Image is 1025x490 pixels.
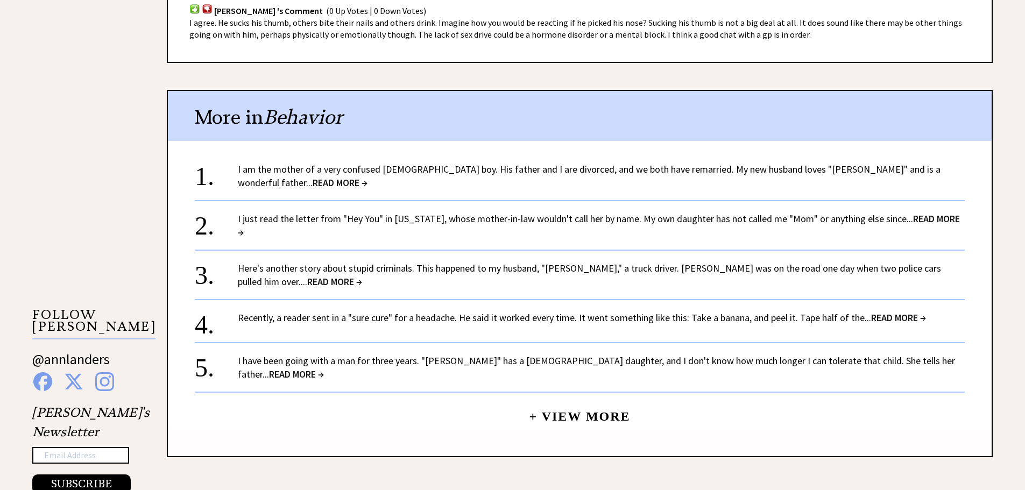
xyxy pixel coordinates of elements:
[195,212,238,232] div: 2.
[33,372,52,391] img: facebook%20blue.png
[269,368,324,380] span: READ MORE →
[189,4,200,14] img: votup.png
[214,5,323,16] span: [PERSON_NAME] 's Comment
[195,162,238,182] div: 1.
[168,91,992,141] div: More in
[32,350,110,379] a: @annlanders
[202,4,213,14] img: votdown.png
[189,17,962,40] span: I agree. He sucks his thumb, others bite their nails and others drink. Imagine how you would be r...
[64,372,83,391] img: x%20blue.png
[529,400,630,423] a: + View More
[95,372,114,391] img: instagram%20blue.png
[195,311,238,331] div: 4.
[307,275,362,288] span: READ MORE →
[195,354,238,374] div: 5.
[238,262,941,288] a: Here's another story about stupid criminals. This happened to my husband, "[PERSON_NAME]," a truc...
[32,309,155,339] p: FOLLOW [PERSON_NAME]
[238,212,960,238] span: READ MORE →
[313,176,367,189] span: READ MORE →
[871,311,926,324] span: READ MORE →
[238,212,960,238] a: I just read the letter from "Hey You" in [US_STATE], whose mother-in-law wouldn't call her by nam...
[195,261,238,281] div: 3.
[238,163,941,189] a: I am the mother of a very confused [DEMOGRAPHIC_DATA] boy. His father and I are divorced, and we ...
[238,311,926,324] a: Recently, a reader sent in a "sure cure" for a headache. He said it worked every time. It went so...
[264,105,343,129] span: Behavior
[32,447,129,464] input: Email Address
[238,354,955,380] a: I have been going with a man for three years. "[PERSON_NAME]" has a [DEMOGRAPHIC_DATA] daughter, ...
[326,5,426,16] span: (0 Up Votes | 0 Down Votes)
